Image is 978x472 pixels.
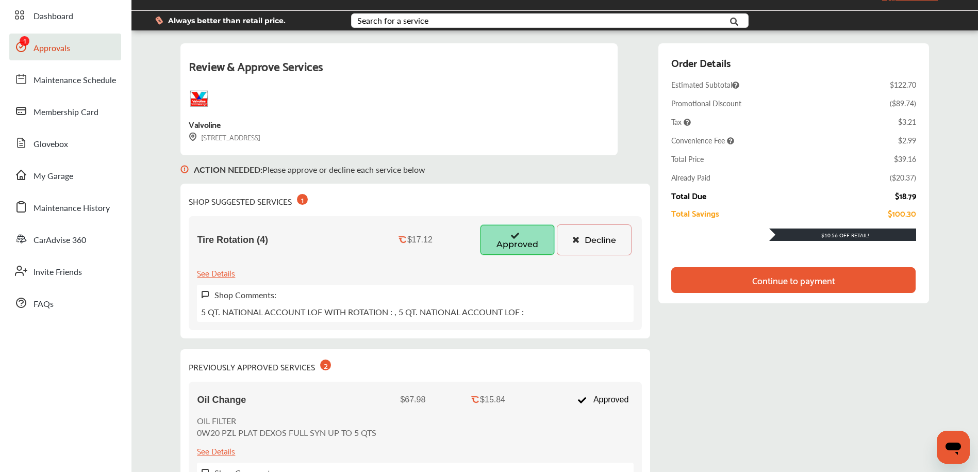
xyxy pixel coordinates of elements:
div: [STREET_ADDRESS] [189,131,260,143]
div: Promotional Discount [671,98,741,108]
div: ( $20.37 ) [890,172,916,183]
div: ( $89.74 ) [890,98,916,108]
a: FAQs [9,289,121,316]
button: Decline [557,224,632,255]
div: $15.84 [480,395,505,404]
div: $39.16 [894,154,916,164]
span: FAQs [34,298,54,311]
span: Maintenance Schedule [34,74,116,87]
div: See Details [197,266,235,280]
a: Dashboard [9,2,121,28]
span: Tire Rotation (4) [197,235,268,246]
span: Always better than retail price. [168,17,286,24]
p: 0W20 PZL PLAT DEXOS FULL SYN UP TO 5 QTS [197,427,376,438]
iframe: Button to launch messaging window [937,431,970,464]
div: Approved [572,390,634,410]
img: svg+xml;base64,PHN2ZyB3aWR0aD0iMTYiIGhlaWdodD0iMTciIHZpZXdCb3g9IjAgMCAxNiAxNyIgZmlsbD0ibm9uZSIgeG... [189,133,197,141]
span: Estimated Subtotal [671,79,739,90]
a: Membership Card [9,97,121,124]
div: Total Due [671,191,706,200]
a: Glovebox [9,129,121,156]
a: Approvals [9,34,121,60]
a: CarAdvise 360 [9,225,121,252]
a: Maintenance History [9,193,121,220]
div: $18.79 [895,191,916,200]
label: Shop Comments: [214,289,276,301]
div: Review & Approve Services [189,56,609,88]
div: See Details [197,444,235,458]
span: CarAdvise 360 [34,234,86,247]
span: Tax [671,117,691,127]
p: 5 QT. NATIONAL ACCOUNT LOF WITH ROTATION : , 5 QT. NATIONAL ACCOUNT LOF : [201,306,524,318]
img: svg+xml;base64,PHN2ZyB3aWR0aD0iMTYiIGhlaWdodD0iMTciIHZpZXdCb3g9IjAgMCAxNiAxNyIgZmlsbD0ibm9uZSIgeG... [180,155,189,184]
a: My Garage [9,161,121,188]
div: Total Price [671,154,704,164]
div: Order Details [671,54,731,71]
a: Invite Friends [9,257,121,284]
b: ACTION NEEDED : [194,164,262,175]
div: Total Savings [671,208,719,218]
div: Valvoline [189,117,220,131]
div: $67.98 [400,395,425,404]
div: SHOP SUGGESTED SERVICES [189,192,308,208]
p: OIL FILTER [197,415,376,427]
div: Continue to payment [752,275,835,285]
button: Approved [480,224,555,255]
img: dollor_label_vector.a70140d1.svg [155,16,163,25]
div: 2 [320,360,331,370]
span: My Garage [34,170,73,183]
span: Approvals [34,42,70,55]
div: $2.99 [898,135,916,145]
div: $17.12 [407,235,433,245]
span: Invite Friends [34,266,82,279]
span: Dashboard [34,10,73,23]
div: $3.21 [898,117,916,127]
img: svg+xml;base64,PHN2ZyB3aWR0aD0iMTYiIGhlaWdodD0iMTciIHZpZXdCb3g9IjAgMCAxNiAxNyIgZmlsbD0ibm9uZSIgeG... [201,290,209,299]
span: Maintenance History [34,202,110,215]
div: PREVIOUSLY APPROVED SERVICES [189,357,331,373]
span: Glovebox [34,138,68,151]
img: logo-valvoline.png [189,88,209,109]
div: $100.30 [888,208,916,218]
div: Already Paid [671,172,710,183]
span: Membership Card [34,106,98,119]
div: 1 [297,194,308,205]
span: Oil Change [197,395,246,405]
div: Search for a service [357,17,428,25]
p: Please approve or decline each service below [194,164,425,175]
span: Convenience Fee [671,135,734,145]
div: $10.56 Off Retail! [769,232,916,239]
div: $122.70 [890,79,916,90]
a: Maintenance Schedule [9,66,121,92]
